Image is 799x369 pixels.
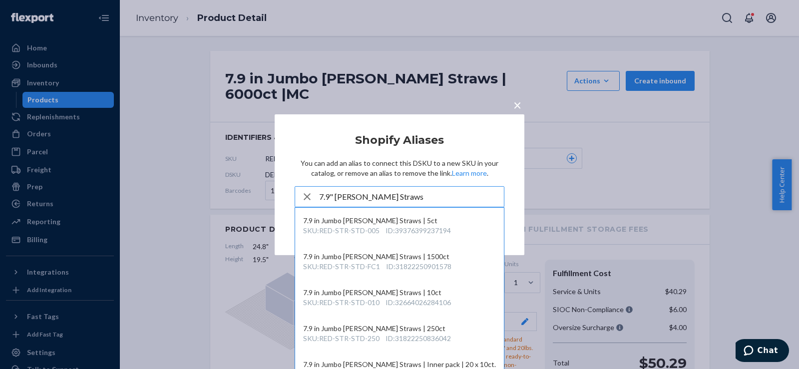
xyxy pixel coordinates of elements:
[295,244,504,280] button: 7.9 in Jumbo [PERSON_NAME] Straws | 1500ctSKU:RED-STR-STD-FC1ID:31822250901578
[295,208,504,244] button: 7.9 in Jumbo [PERSON_NAME] Straws | 5ctSKU:RED-STR-STD-005ID:39376399237194
[295,280,504,316] button: 7.9 in Jumbo [PERSON_NAME] Straws | 10ctSKU:RED-STR-STD-010ID:32664026284106
[452,169,487,177] a: Learn more
[386,262,451,272] div: ID : 31822250901578
[303,226,380,236] div: SKU : RED-STR-STD-005
[303,288,496,298] div: 7.9 in Jumbo [PERSON_NAME] Straws | 10ct
[303,334,380,344] div: SKU : RED-STR-STD-250
[513,96,521,113] span: ×
[386,298,451,308] div: ID : 32664026284106
[303,216,496,226] div: 7.9 in Jumbo [PERSON_NAME] Straws | 5ct
[386,226,451,236] div: ID : 39376399237194
[303,324,496,334] div: 7.9 in Jumbo [PERSON_NAME] Straws | 250ct
[295,158,504,178] p: You can add an alias to connect this DSKU to a new SKU in your catalog, or remove an alias to rem...
[303,262,380,272] div: SKU : RED-STR-STD-FC1
[303,298,380,308] div: SKU : RED-STR-STD-010
[736,339,789,364] iframe: Opens a widget where you can chat to one of our agents
[303,252,496,262] div: 7.9 in Jumbo [PERSON_NAME] Straws | 1500ct
[295,316,504,352] button: 7.9 in Jumbo [PERSON_NAME] Straws | 250ctSKU:RED-STR-STD-250ID:31822250836042
[319,187,504,207] input: Search and add products
[386,334,451,344] div: ID : 31822250836042
[295,134,504,146] h2: Shopify Aliases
